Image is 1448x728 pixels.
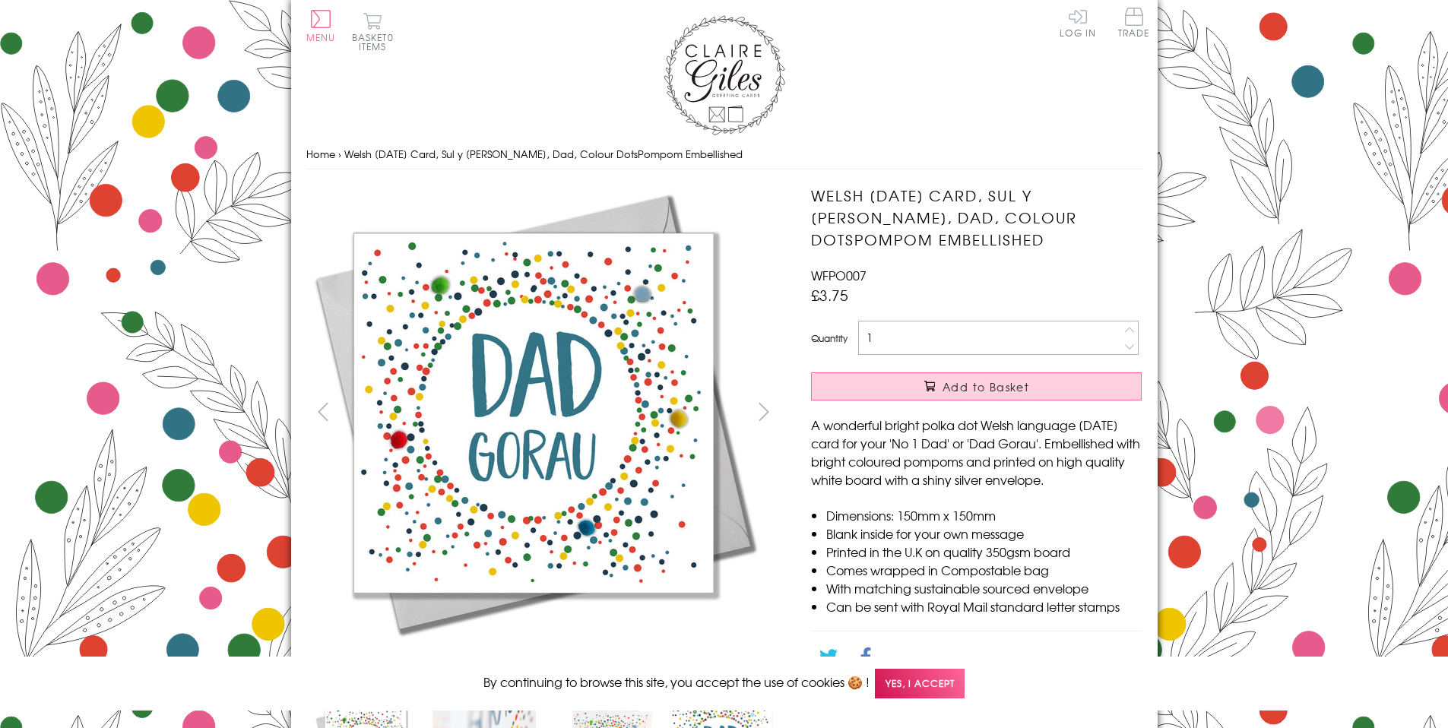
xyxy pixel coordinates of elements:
span: Add to Basket [943,379,1029,394]
span: £3.75 [811,284,848,305]
button: prev [306,394,341,429]
li: Blank inside for your own message [826,524,1142,543]
a: Home [306,147,335,161]
span: Welsh [DATE] Card, Sul y [PERSON_NAME], Dad, Colour DotsPompom Embellished [344,147,743,161]
a: Trade [1118,8,1150,40]
img: Welsh Father's Day Card, Sul y Tadau Hapus, Dad, Colour DotsPompom Embellished [306,185,762,641]
span: › [338,147,341,161]
span: Trade [1118,8,1150,37]
nav: breadcrumbs [306,139,1142,170]
span: WFPO007 [811,266,867,284]
p: A wonderful bright polka dot Welsh language [DATE] card for your 'No 1 Dad' or 'Dad Gorau'. Embel... [811,416,1142,489]
li: Can be sent with Royal Mail standard letter stamps [826,597,1142,616]
label: Quantity [811,331,848,345]
h1: Welsh [DATE] Card, Sul y [PERSON_NAME], Dad, Colour DotsPompom Embellished [811,185,1142,250]
li: With matching sustainable sourced envelope [826,579,1142,597]
button: Add to Basket [811,372,1142,400]
img: Claire Giles Greetings Cards [664,15,785,135]
a: Log In [1060,8,1096,37]
span: Yes, I accept [875,669,965,698]
button: Menu [306,10,336,42]
button: Basket0 items [352,12,394,51]
span: 0 items [359,30,394,53]
li: Comes wrapped in Compostable bag [826,561,1142,579]
button: next [746,394,781,429]
li: Printed in the U.K on quality 350gsm board [826,543,1142,561]
img: Welsh Father's Day Card, Sul y Tadau Hapus, Dad, Colour DotsPompom Embellished [781,185,1237,572]
li: Dimensions: 150mm x 150mm [826,506,1142,524]
span: Menu [306,30,336,44]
